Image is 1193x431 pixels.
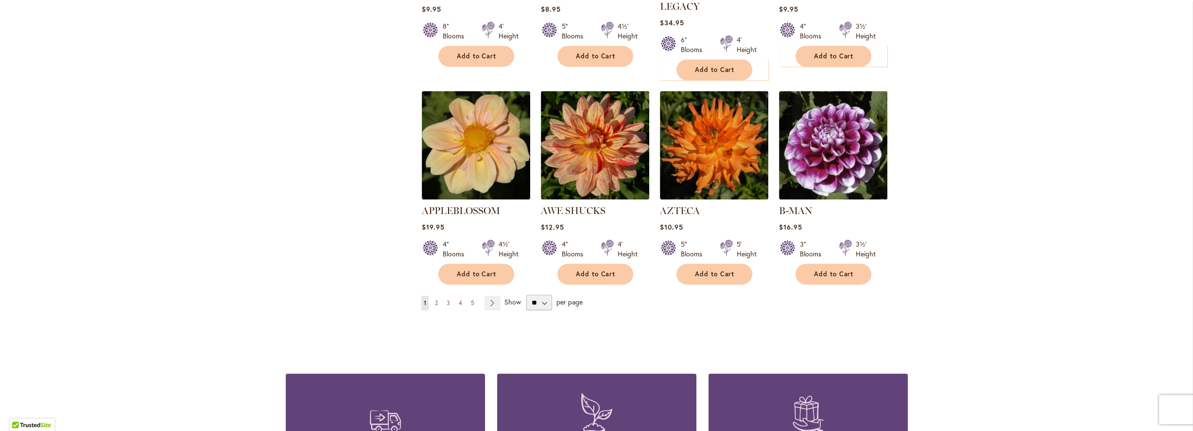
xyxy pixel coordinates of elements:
[557,264,633,285] button: Add to Cart
[779,91,887,199] img: B-MAN
[422,91,530,199] img: APPLEBLOSSOM
[443,21,470,41] div: 8" Blooms
[856,239,876,259] div: 3½' Height
[681,239,708,259] div: 5" Blooms
[457,270,497,278] span: Add to Cart
[814,52,854,60] span: Add to Cart
[856,21,876,41] div: 3½' Height
[695,66,735,74] span: Add to Cart
[457,52,497,60] span: Add to Cart
[438,46,514,67] button: Add to Cart
[660,222,683,232] span: $10.95
[541,192,649,201] a: AWE SHUCKS
[779,192,887,201] a: B-MAN
[435,299,438,306] span: 2
[779,205,813,216] a: B-MAN
[737,35,757,54] div: 4' Height
[660,192,768,201] a: AZTECA
[800,21,827,41] div: 4" Blooms
[618,21,638,41] div: 4½' Height
[676,264,752,285] button: Add to Cart
[456,296,465,310] a: 4
[541,4,561,14] span: $8.95
[576,270,616,278] span: Add to Cart
[443,239,470,259] div: 4" Blooms
[562,21,589,41] div: 5" Blooms
[424,299,426,306] span: 1
[471,299,474,306] span: 5
[660,205,700,216] a: AZTECA
[737,239,757,259] div: 5' Height
[660,18,684,27] span: $34.95
[676,59,752,80] button: Add to Cart
[779,222,802,232] span: $16.95
[504,297,521,306] span: Show
[576,52,616,60] span: Add to Cart
[556,297,583,306] span: per page
[618,239,638,259] div: 4' Height
[432,296,440,310] a: 2
[422,222,445,232] span: $19.95
[444,296,452,310] a: 3
[468,296,477,310] a: 5
[795,264,871,285] button: Add to Cart
[541,91,649,199] img: AWE SHUCKS
[660,91,768,199] img: AZTECA
[422,192,530,201] a: APPLEBLOSSOM
[438,264,514,285] button: Add to Cart
[557,46,633,67] button: Add to Cart
[447,299,450,306] span: 3
[499,239,519,259] div: 4½' Height
[562,239,589,259] div: 4" Blooms
[422,205,500,216] a: APPLEBLOSSOM
[800,239,827,259] div: 3" Blooms
[695,270,735,278] span: Add to Cart
[795,46,871,67] button: Add to Cart
[681,35,708,54] div: 6" Blooms
[459,299,462,306] span: 4
[499,21,519,41] div: 4' Height
[7,396,35,424] iframe: Launch Accessibility Center
[779,4,798,14] span: $9.95
[422,4,441,14] span: $9.95
[814,270,854,278] span: Add to Cart
[541,205,605,216] a: AWE SHUCKS
[541,222,564,232] span: $12.95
